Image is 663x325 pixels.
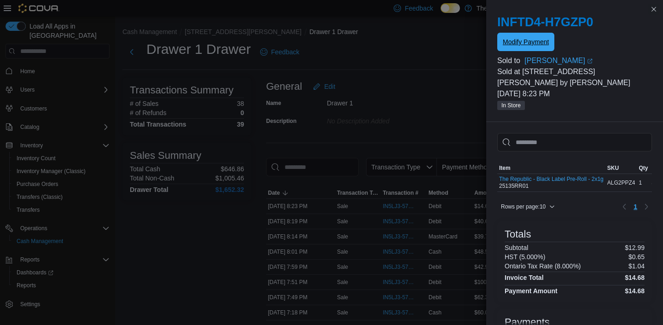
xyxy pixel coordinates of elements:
[497,15,652,29] h2: INFTD4-H7GZP0
[497,201,558,212] button: Rows per page:10
[634,202,637,211] span: 1
[637,162,650,174] button: Qty
[505,287,558,295] h4: Payment Amount
[630,199,641,214] ul: Pagination for table: MemoryTable from EuiInMemoryTable
[497,55,523,66] div: Sold to
[524,55,652,66] a: [PERSON_NAME]External link
[630,199,641,214] button: Page 1 of 1
[639,164,648,172] span: Qty
[628,253,645,261] p: $0.65
[505,229,531,240] h3: Totals
[648,4,659,15] button: Close this dialog
[505,244,528,251] h6: Subtotal
[505,274,544,281] h4: Invoice Total
[641,201,652,212] button: Next page
[499,164,511,172] span: Item
[637,177,650,188] div: 1
[625,244,645,251] p: $12.99
[497,33,554,51] button: Modify Payment
[628,262,645,270] p: $1.04
[605,162,637,174] button: SKU
[587,58,593,64] svg: External link
[499,176,604,182] button: The Republic - Black Label Pre-Roll - 2x1g
[497,101,525,110] span: In Store
[619,199,652,214] nav: Pagination for table: MemoryTable from EuiInMemoryTable
[607,179,635,186] span: ALG2PPZ4
[625,274,645,281] h4: $14.68
[501,203,546,210] span: Rows per page : 10
[499,176,604,190] div: 25135RR01
[505,253,545,261] h6: HST (5.000%)
[501,101,521,110] span: In Store
[497,88,652,99] p: [DATE] 8:23 PM
[619,201,630,212] button: Previous page
[607,164,619,172] span: SKU
[503,37,549,46] span: Modify Payment
[625,287,645,295] h4: $14.68
[505,262,581,270] h6: Ontario Tax Rate (8.000%)
[497,162,605,174] button: Item
[497,66,652,88] p: Sold at [STREET_ADDRESS][PERSON_NAME] by [PERSON_NAME]
[497,133,652,151] input: This is a search bar. As you type, the results lower in the page will automatically filter.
